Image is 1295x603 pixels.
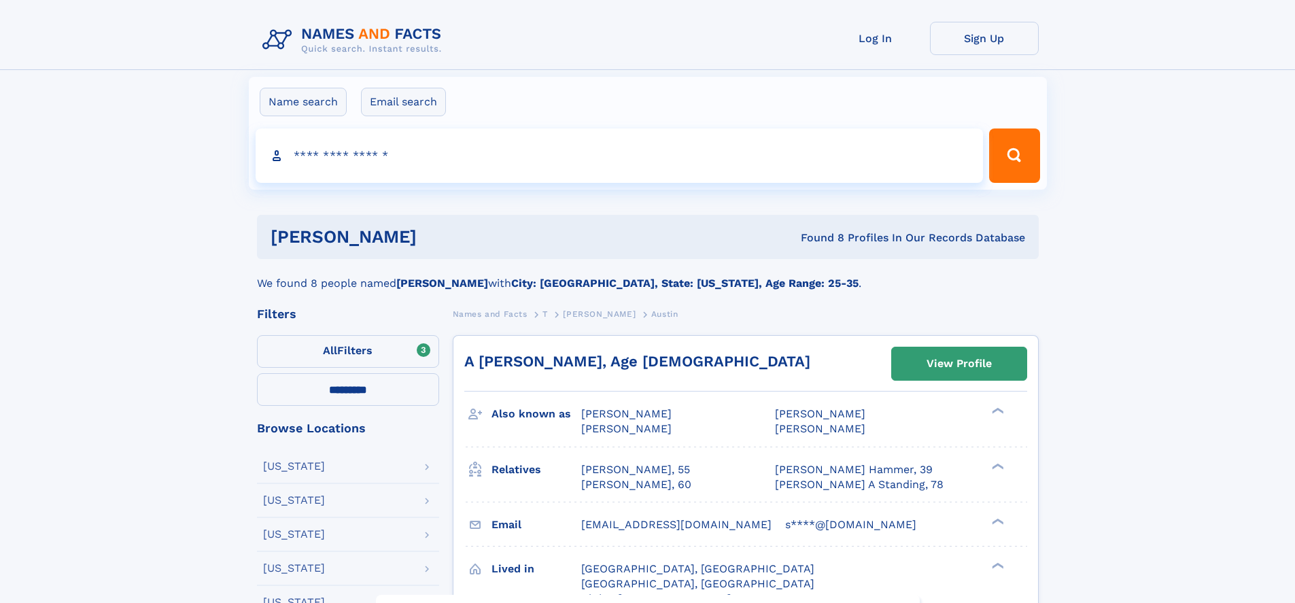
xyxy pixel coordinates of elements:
[775,477,944,492] a: [PERSON_NAME] A Standing, 78
[464,353,810,370] a: A [PERSON_NAME], Age [DEMOGRAPHIC_DATA]
[257,259,1039,292] div: We found 8 people named with .
[563,305,636,322] a: [PERSON_NAME]
[263,461,325,472] div: [US_STATE]
[775,422,865,435] span: [PERSON_NAME]
[775,462,933,477] a: [PERSON_NAME] Hammer, 39
[263,529,325,540] div: [US_STATE]
[989,128,1039,183] button: Search Button
[257,22,453,58] img: Logo Names and Facts
[361,88,446,116] label: Email search
[260,88,347,116] label: Name search
[581,577,814,590] span: [GEOGRAPHIC_DATA], [GEOGRAPHIC_DATA]
[263,563,325,574] div: [US_STATE]
[263,495,325,506] div: [US_STATE]
[491,402,581,426] h3: Also known as
[257,335,439,368] label: Filters
[988,407,1005,415] div: ❯
[257,422,439,434] div: Browse Locations
[581,407,672,420] span: [PERSON_NAME]
[608,230,1025,245] div: Found 8 Profiles In Our Records Database
[542,309,548,319] span: T
[323,344,337,357] span: All
[821,22,930,55] a: Log In
[988,462,1005,470] div: ❯
[775,407,865,420] span: [PERSON_NAME]
[581,518,772,531] span: [EMAIL_ADDRESS][DOMAIN_NAME]
[988,517,1005,526] div: ❯
[581,562,814,575] span: [GEOGRAPHIC_DATA], [GEOGRAPHIC_DATA]
[491,458,581,481] h3: Relatives
[563,309,636,319] span: [PERSON_NAME]
[257,308,439,320] div: Filters
[453,305,528,322] a: Names and Facts
[927,348,992,379] div: View Profile
[256,128,984,183] input: search input
[651,309,678,319] span: Austin
[491,557,581,581] h3: Lived in
[271,228,609,245] h1: [PERSON_NAME]
[491,513,581,536] h3: Email
[511,277,859,290] b: City: [GEOGRAPHIC_DATA], State: [US_STATE], Age Range: 25-35
[892,347,1026,380] a: View Profile
[581,462,690,477] a: [PERSON_NAME], 55
[930,22,1039,55] a: Sign Up
[988,561,1005,570] div: ❯
[542,305,548,322] a: T
[581,422,672,435] span: [PERSON_NAME]
[396,277,488,290] b: [PERSON_NAME]
[581,477,691,492] a: [PERSON_NAME], 60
